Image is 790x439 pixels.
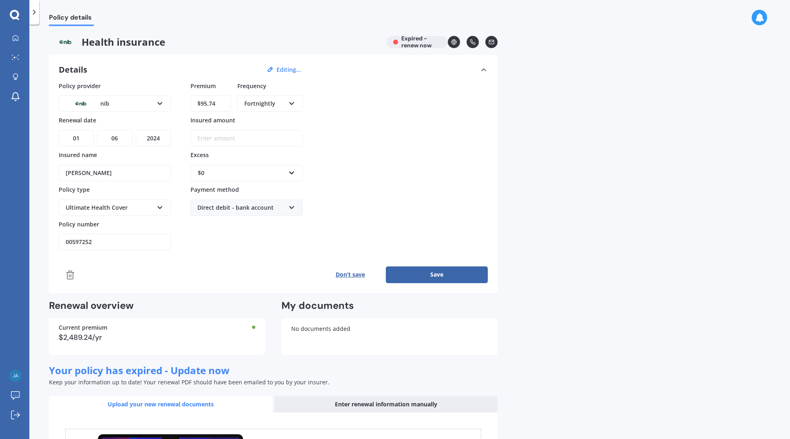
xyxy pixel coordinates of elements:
[59,64,87,75] h3: Details
[244,99,285,108] div: Fortnightly
[190,151,209,159] span: Excess
[59,325,255,330] div: Current premium
[198,169,285,177] div: $0
[281,299,354,312] h2: My documents
[49,13,94,24] span: Policy details
[49,36,82,48] img: NIB.png
[49,299,265,312] h2: Renewal overview
[59,165,171,181] input: Enter name
[59,186,90,193] span: Policy type
[197,203,285,212] div: Direct debit - bank account
[49,36,380,48] span: Health insurance
[386,266,488,283] button: Save
[281,318,498,355] div: No documents added
[49,378,330,386] span: Keep your information up to date! Your renewal PDF should have been emailed to you by your insurer.
[59,220,99,228] span: Policy number
[190,130,303,146] input: Enter amount
[274,66,303,73] button: Editing...
[314,266,386,283] button: Don’t save
[237,82,266,89] span: Frequency
[190,95,231,112] input: Enter amount
[190,82,216,89] span: Premium
[59,151,97,159] span: Insured name
[190,186,239,193] span: Payment method
[190,116,235,124] span: Insured amount
[9,370,22,382] img: a4c00a2bac137bf84604489c9b7e60b8
[66,99,153,108] div: nib
[59,116,96,124] span: Renewal date
[66,98,96,109] img: NIB.png
[66,203,153,212] div: Ultimate Health Cover
[59,334,255,341] div: $2,489.24/yr
[49,396,272,412] div: Upload your new renewal documents
[49,364,230,377] span: Your policy has expired - Update now
[59,82,101,89] span: Policy provider
[59,234,171,250] input: Enter policy number
[274,396,498,412] div: Enter renewal information manually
